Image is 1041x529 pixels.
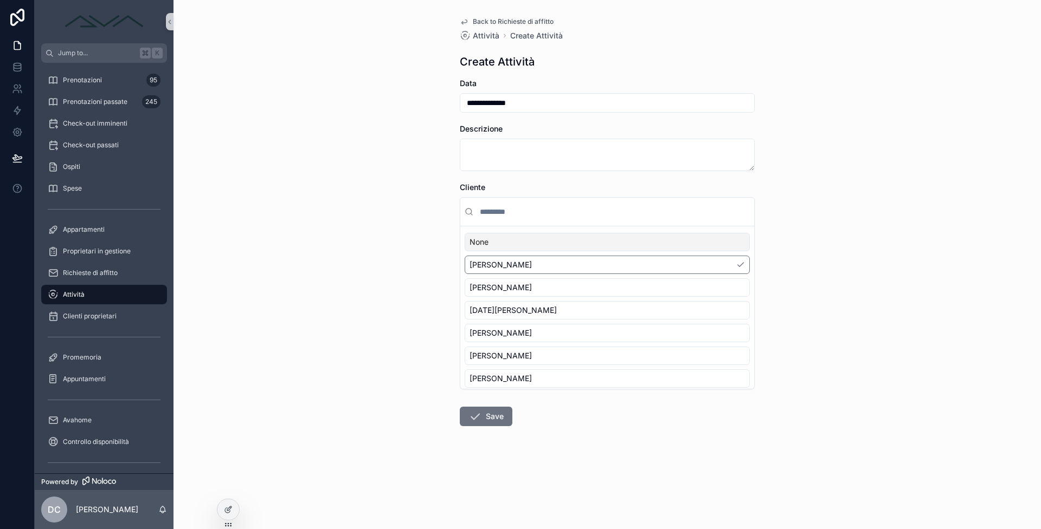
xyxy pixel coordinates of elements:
a: Promemoria [41,348,167,367]
h1: Create Attività [460,54,535,69]
span: Richieste di affitto [63,269,118,277]
span: Cliente [460,182,485,192]
a: Powered by [35,473,173,490]
span: Ospiti [63,162,80,171]
div: 245 [142,95,160,108]
span: Clienti proprietari [63,312,117,321]
a: Prenotazioni95 [41,70,167,90]
span: Controllo disponibilità [63,437,129,446]
div: None [465,233,750,251]
div: Suggestions [460,226,754,389]
a: Check-out imminenti [41,114,167,133]
span: Appartamenti [63,225,105,234]
span: Avahome [63,416,92,424]
span: K [153,49,162,57]
div: scrollable content [35,63,173,473]
div: 95 [146,74,160,87]
span: Attività [473,30,499,41]
span: Prenotazioni [63,76,102,84]
span: [PERSON_NAME] [470,282,532,293]
a: Attività [460,30,499,41]
span: Jump to... [58,49,136,57]
a: Proprietari in gestione [41,241,167,261]
span: Data [460,79,477,88]
a: Back to Richieste di affitto [460,17,554,26]
img: App logo [61,13,147,30]
span: DC [48,503,61,516]
span: Promemoria [63,353,101,362]
a: Prenotazioni passate245 [41,92,167,112]
span: [DATE][PERSON_NAME] [470,305,557,316]
a: Avahome [41,410,167,430]
span: Spese [63,184,82,193]
span: Proprietari in gestione [63,247,131,256]
span: Check-out passati [63,141,119,149]
button: Jump to...K [41,43,167,63]
span: Descrizione [460,124,503,133]
span: Check-out imminenti [63,119,127,128]
span: Back to Richieste di affitto [473,17,554,26]
a: Clienti proprietari [41,306,167,326]
a: Check-out passati [41,135,167,155]
span: Attività [63,290,85,299]
span: Powered by [41,478,78,486]
a: Appartamenti [41,220,167,239]
a: Appuntamenti [41,369,167,389]
a: Spese [41,179,167,198]
span: Prenotazioni passate [63,97,127,106]
button: Save [460,407,512,426]
p: [PERSON_NAME] [76,504,138,515]
a: Controllo disponibilità [41,432,167,452]
span: [PERSON_NAME] [470,328,532,338]
span: Appuntamenti [63,375,106,383]
span: [PERSON_NAME] [470,373,532,384]
a: Ospiti [41,157,167,177]
span: [PERSON_NAME] [470,259,532,270]
a: Richieste di affitto [41,263,167,283]
span: [PERSON_NAME] [470,350,532,361]
a: Attività [41,285,167,304]
a: Create Attività [510,30,563,41]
